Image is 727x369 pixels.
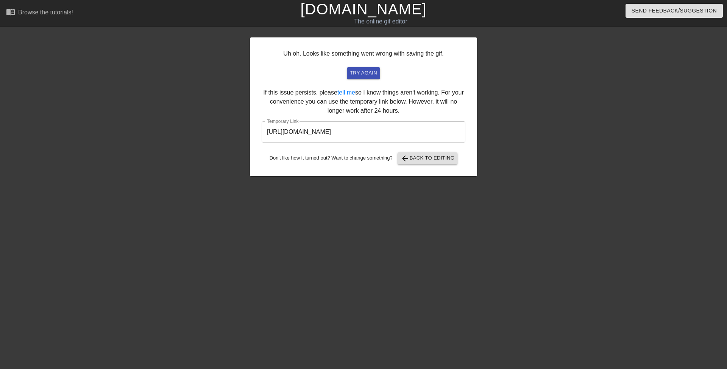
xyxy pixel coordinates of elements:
a: [DOMAIN_NAME] [300,1,426,17]
span: menu_book [6,7,15,16]
div: Browse the tutorials! [18,9,73,16]
button: Send Feedback/Suggestion [626,4,723,18]
span: try again [350,69,377,78]
span: arrow_back [401,154,410,163]
a: Browse the tutorials! [6,7,73,19]
button: Back to Editing [398,152,458,164]
div: Uh oh. Looks like something went wrong with saving the gif. If this issue persists, please so I k... [250,37,477,176]
div: Don't like how it turned out? Want to change something? [262,152,465,164]
input: bare [262,121,465,143]
span: Send Feedback/Suggestion [632,6,717,16]
button: try again [347,67,380,79]
span: Back to Editing [401,154,455,163]
a: tell me [337,89,355,96]
div: The online gif editor [246,17,515,26]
